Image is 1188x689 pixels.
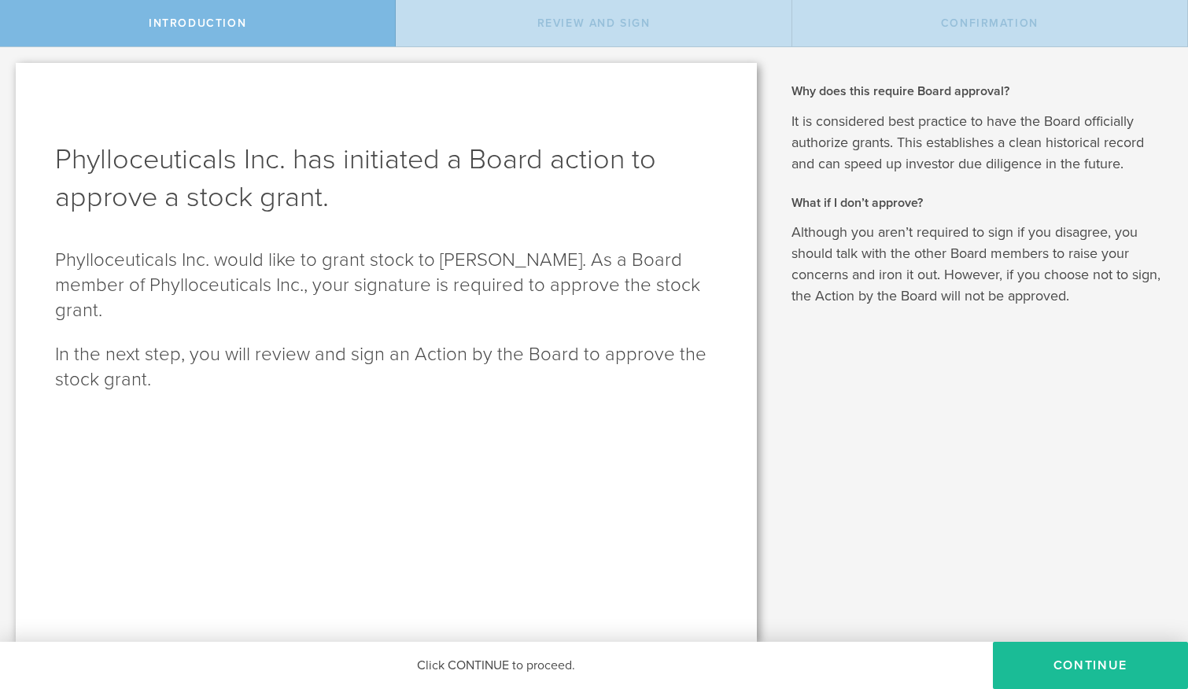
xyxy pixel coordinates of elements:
[791,194,1165,212] h2: What if I don’t approve?
[791,222,1165,307] p: Although you aren’t required to sign if you disagree, you should talk with the other Board member...
[791,111,1165,175] p: It is considered best practice to have the Board officially authorize grants. This establishes a ...
[537,17,651,30] span: Review and Sign
[993,642,1188,689] button: Continue
[55,248,718,323] p: Phylloceuticals Inc. would like to grant stock to [PERSON_NAME]. As a Board member of Phylloceuti...
[149,17,246,30] span: Introduction
[55,342,718,392] p: In the next step, you will review and sign an Action by the Board to approve the stock grant.
[55,141,718,216] h1: Phylloceuticals Inc. has initiated a Board action to approve a stock grant.
[791,83,1165,100] h2: Why does this require Board approval?
[941,17,1039,30] span: Confirmation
